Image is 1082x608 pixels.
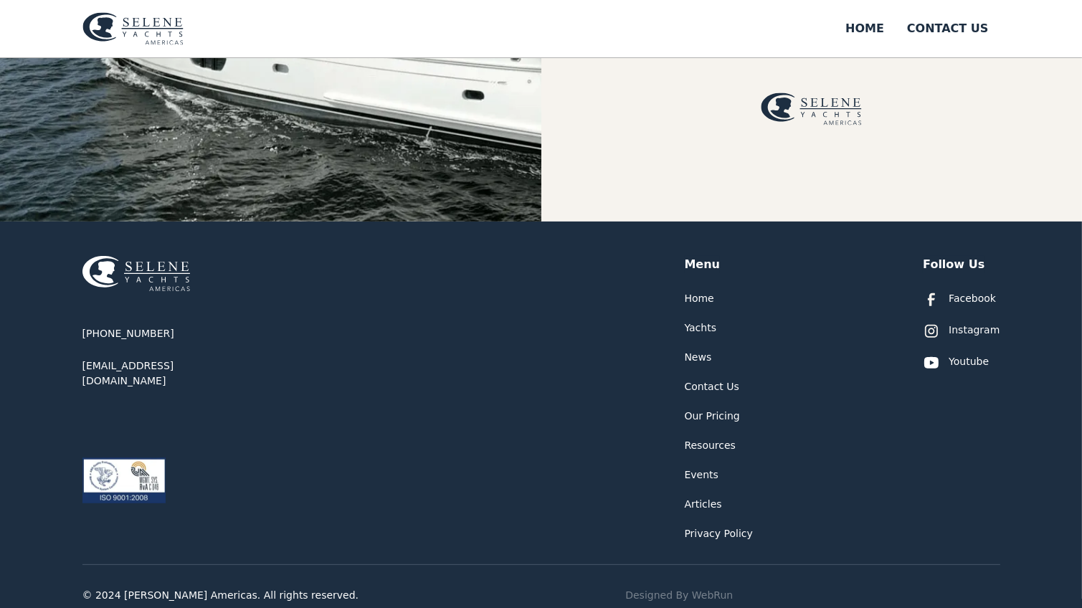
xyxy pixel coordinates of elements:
[949,323,1000,338] div: Instagram
[685,291,714,306] a: Home
[82,12,184,45] img: logo
[685,350,712,365] a: News
[82,358,255,389] a: [EMAIL_ADDRESS][DOMAIN_NAME]
[923,323,1000,340] a: Instagram
[923,354,989,371] a: Youtube
[685,526,753,541] a: Privacy Policy
[625,588,733,603] a: Designed By WebRun
[949,354,989,369] div: Youtube
[685,438,736,453] a: Resources
[907,20,989,37] div: Contact US
[685,409,740,424] a: Our Pricing
[923,291,996,308] a: Facebook
[949,291,996,306] div: Facebook
[685,467,718,483] a: Events
[923,256,984,273] div: Follow Us
[845,20,884,37] div: Home
[82,326,174,341] a: [PHONE_NUMBER]
[761,92,862,125] img: logo
[82,588,359,603] div: © 2024 [PERSON_NAME] Americas. All rights reserved.
[685,379,739,394] a: Contact Us
[685,320,717,336] a: Yachts
[82,457,166,503] img: ISO 9001:2008 certification logos for ABS Quality Evaluations and RvA Management Systems.
[685,497,722,512] a: Articles
[685,256,721,273] div: Menu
